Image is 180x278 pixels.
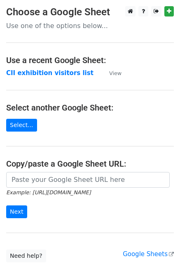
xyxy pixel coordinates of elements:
[6,119,37,132] a: Select...
[6,172,170,188] input: Paste your Google Sheet URL here
[109,70,122,76] small: View
[6,69,94,77] a: CII exhibition visitors list
[6,250,46,262] a: Need help?
[6,189,91,196] small: Example: [URL][DOMAIN_NAME]
[6,21,174,30] p: Use one of the options below...
[123,250,174,258] a: Google Sheets
[6,159,174,169] h4: Copy/paste a Google Sheet URL:
[6,103,174,113] h4: Select another Google Sheet:
[6,205,27,218] input: Next
[6,55,174,65] h4: Use a recent Google Sheet:
[101,69,122,77] a: View
[6,6,174,18] h3: Choose a Google Sheet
